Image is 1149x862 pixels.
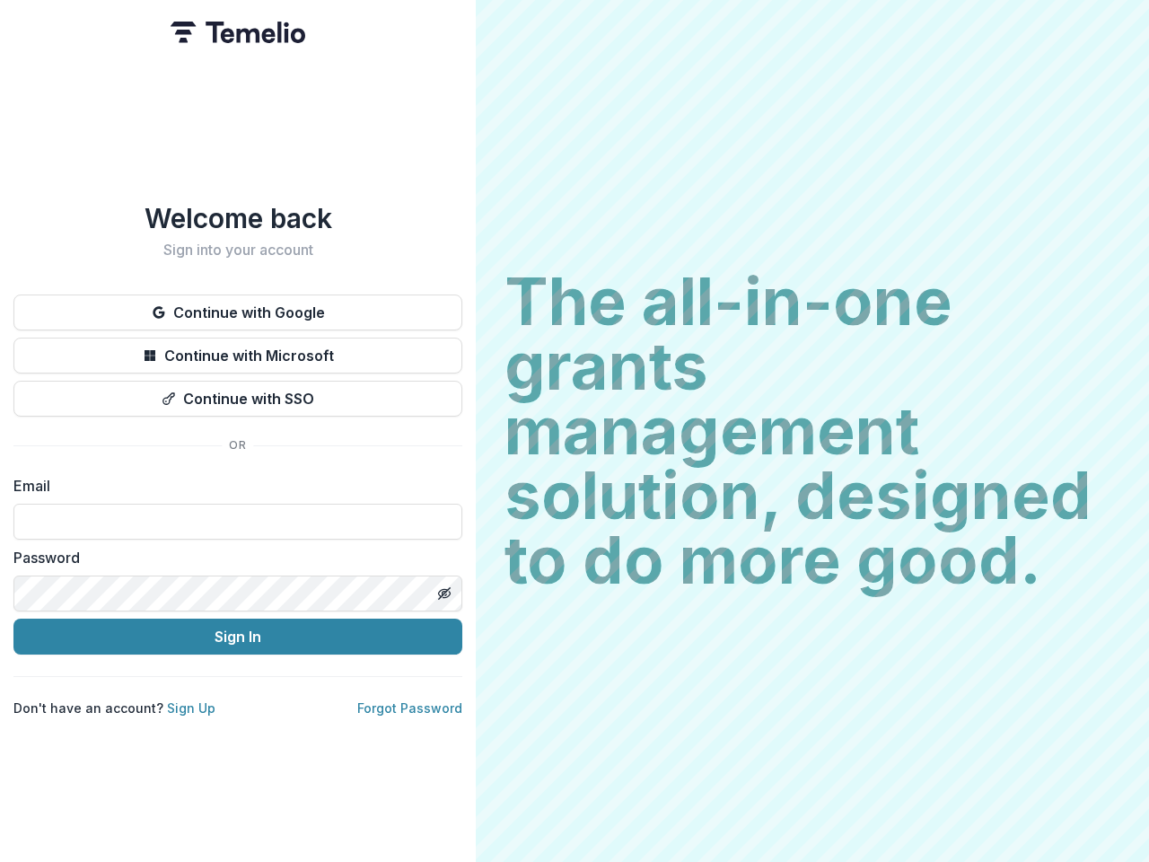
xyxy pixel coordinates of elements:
[13,475,452,497] label: Email
[13,202,462,234] h1: Welcome back
[171,22,305,43] img: Temelio
[13,242,462,259] h2: Sign into your account
[13,381,462,417] button: Continue with SSO
[13,619,462,655] button: Sign In
[430,579,459,608] button: Toggle password visibility
[13,338,462,374] button: Continue with Microsoft
[357,700,462,716] a: Forgot Password
[13,295,462,330] button: Continue with Google
[167,700,215,716] a: Sign Up
[13,699,215,717] p: Don't have an account?
[13,547,452,568] label: Password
